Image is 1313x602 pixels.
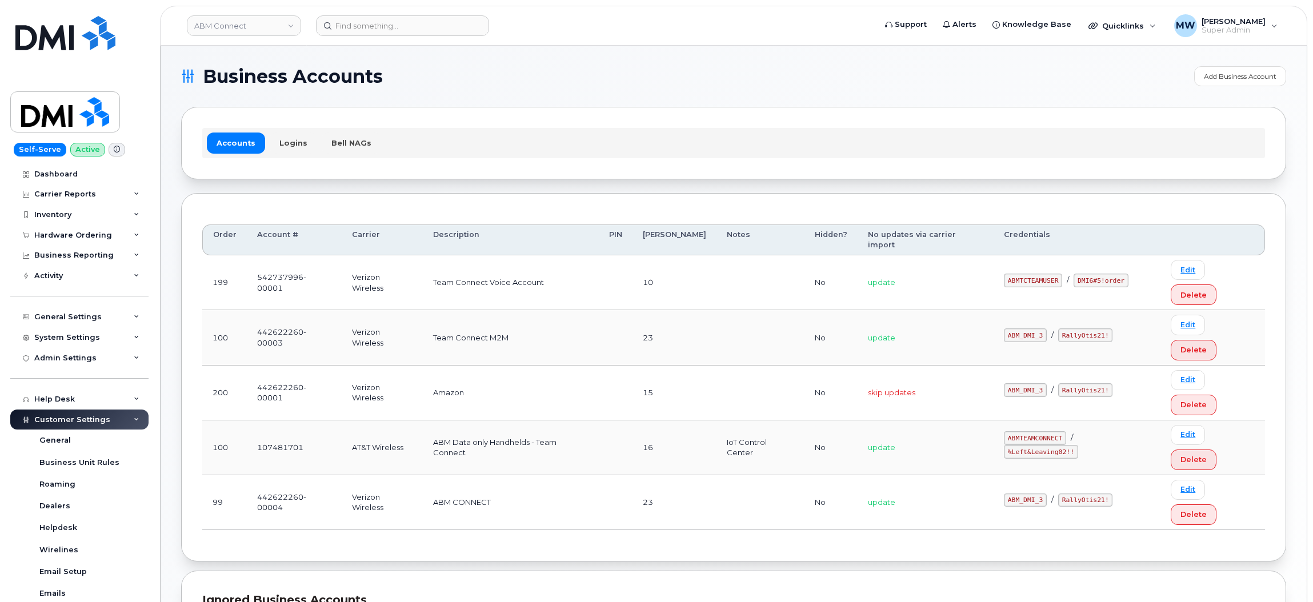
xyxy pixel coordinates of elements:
td: 442622260-00001 [247,366,342,420]
span: Delete [1180,509,1207,520]
td: ABM CONNECT [423,475,599,530]
th: Description [423,224,599,256]
th: Credentials [994,224,1160,256]
a: Logins [270,133,317,153]
td: No [804,310,858,365]
td: Verizon Wireless [342,310,423,365]
th: Hidden? [804,224,858,256]
span: skip updates [868,388,915,397]
code: %Left&Leaving02!! [1004,445,1078,459]
td: 15 [633,366,716,420]
a: Accounts [207,133,265,153]
td: 100 [202,420,247,475]
span: update [868,333,895,342]
code: ABMTEAMCONNECT [1004,431,1066,445]
code: RallyOtis21! [1058,383,1112,397]
td: 542737996-00001 [247,255,342,310]
button: Delete [1171,395,1216,415]
span: Delete [1180,399,1207,410]
th: Order [202,224,247,256]
span: Delete [1180,344,1207,355]
td: Team Connect M2M [423,310,599,365]
td: ABM Data only Handhelds - Team Connect [423,420,599,475]
a: Edit [1171,370,1205,390]
td: Team Connect Voice Account [423,255,599,310]
td: 23 [633,475,716,530]
span: Delete [1180,454,1207,465]
span: / [1051,330,1054,339]
td: No [804,475,858,530]
td: Verizon Wireless [342,255,423,310]
td: 100 [202,310,247,365]
th: Notes [716,224,804,256]
td: 442622260-00003 [247,310,342,365]
code: ABMTCTEAMUSER [1004,274,1062,287]
span: / [1051,385,1054,394]
th: No updates via carrier import [858,224,994,256]
button: Delete [1171,340,1216,360]
a: Bell NAGs [322,133,381,153]
a: Edit [1171,315,1205,335]
span: update [868,443,895,452]
span: / [1071,433,1073,442]
span: Delete [1180,290,1207,300]
td: 16 [633,420,716,475]
code: RallyOtis21! [1058,328,1112,342]
code: RallyOtis21! [1058,493,1112,507]
td: AT&T Wireless [342,420,423,475]
td: No [804,366,858,420]
a: Edit [1171,425,1205,445]
td: Amazon [423,366,599,420]
span: update [868,278,895,287]
td: 23 [633,310,716,365]
td: 10 [633,255,716,310]
a: Edit [1171,260,1205,280]
td: 99 [202,475,247,530]
td: IoT Control Center [716,420,804,475]
td: 107481701 [247,420,342,475]
td: 199 [202,255,247,310]
code: ABM_DMI_3 [1004,328,1047,342]
code: DMI6#5!order [1074,274,1128,287]
button: Delete [1171,450,1216,470]
td: Verizon Wireless [342,366,423,420]
code: ABM_DMI_3 [1004,383,1047,397]
span: update [868,497,895,507]
a: Add Business Account [1194,66,1286,86]
td: No [804,420,858,475]
span: / [1051,495,1054,504]
button: Delete [1171,284,1216,305]
td: No [804,255,858,310]
th: Account # [247,224,342,256]
td: 200 [202,366,247,420]
button: Delete [1171,504,1216,525]
span: / [1067,275,1069,284]
td: 442622260-00004 [247,475,342,530]
th: PIN [599,224,633,256]
span: Business Accounts [203,68,383,85]
th: [PERSON_NAME] [633,224,716,256]
td: Verizon Wireless [342,475,423,530]
th: Carrier [342,224,423,256]
a: Edit [1171,480,1205,500]
code: ABM_DMI_3 [1004,493,1047,507]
